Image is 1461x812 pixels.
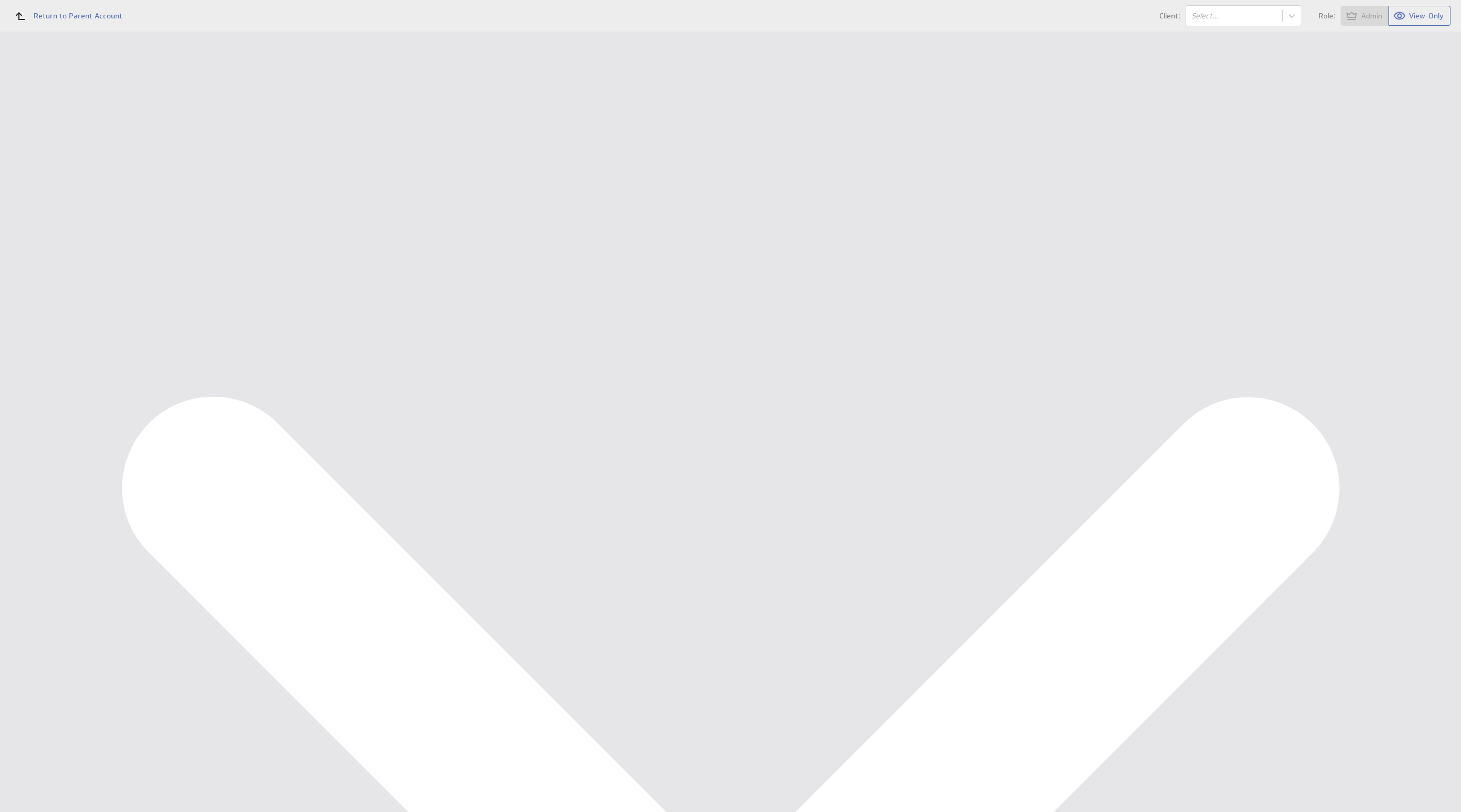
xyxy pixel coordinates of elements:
span: Client: [1159,12,1180,19]
span: Role: [1319,12,1335,19]
a: Return to Parent Account [8,4,122,27]
button: View as View-Only [1389,6,1450,26]
button: View as Admin [1341,6,1389,26]
div: Select... [1191,12,1277,19]
span: View-Only [1409,11,1444,20]
span: Return to Parent Account [34,12,122,19]
span: Admin [1361,11,1382,20]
